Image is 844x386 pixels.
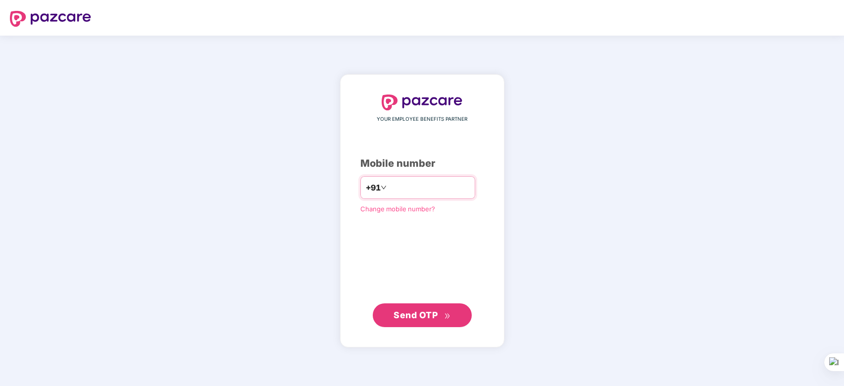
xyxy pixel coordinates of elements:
[360,205,435,213] a: Change mobile number?
[366,182,381,194] span: +91
[377,115,467,123] span: YOUR EMPLOYEE BENEFITS PARTNER
[373,303,472,327] button: Send OTPdouble-right
[10,11,91,27] img: logo
[394,310,438,320] span: Send OTP
[444,313,450,319] span: double-right
[381,185,387,191] span: down
[382,95,463,110] img: logo
[360,156,484,171] div: Mobile number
